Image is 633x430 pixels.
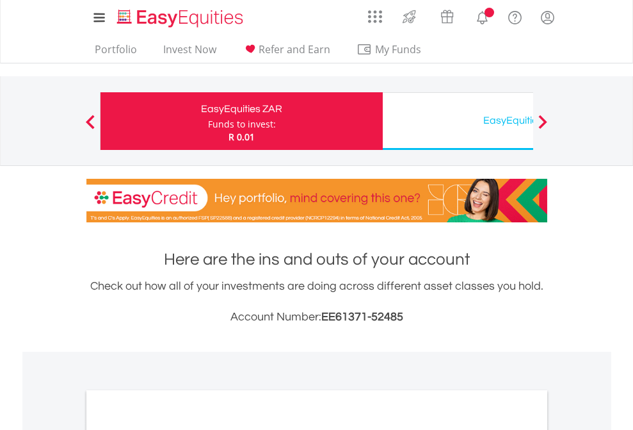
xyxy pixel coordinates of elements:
img: EasyEquities_Logo.png [115,8,248,29]
span: My Funds [357,41,440,58]
button: Previous [77,121,103,134]
div: Check out how all of your investments are doing across different asset classes you hold. [86,277,547,326]
img: thrive-v2.svg [399,6,420,27]
img: vouchers-v2.svg [437,6,458,27]
a: My Profile [531,3,564,31]
div: EasyEquities ZAR [108,100,375,118]
a: FAQ's and Support [499,3,531,29]
img: EasyCredit Promotion Banner [86,179,547,222]
img: grid-menu-icon.svg [368,10,382,24]
a: Portfolio [90,43,142,63]
h3: Account Number: [86,308,547,326]
span: Refer and Earn [259,42,330,56]
div: Funds to invest: [208,118,276,131]
a: AppsGrid [360,3,390,24]
span: EE61371-52485 [321,311,403,323]
a: Refer and Earn [237,43,335,63]
span: R 0.01 [228,131,255,143]
a: Home page [112,3,248,29]
a: Invest Now [158,43,221,63]
a: Vouchers [428,3,466,27]
button: Next [530,121,556,134]
a: Notifications [466,3,499,29]
h1: Here are the ins and outs of your account [86,248,547,271]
